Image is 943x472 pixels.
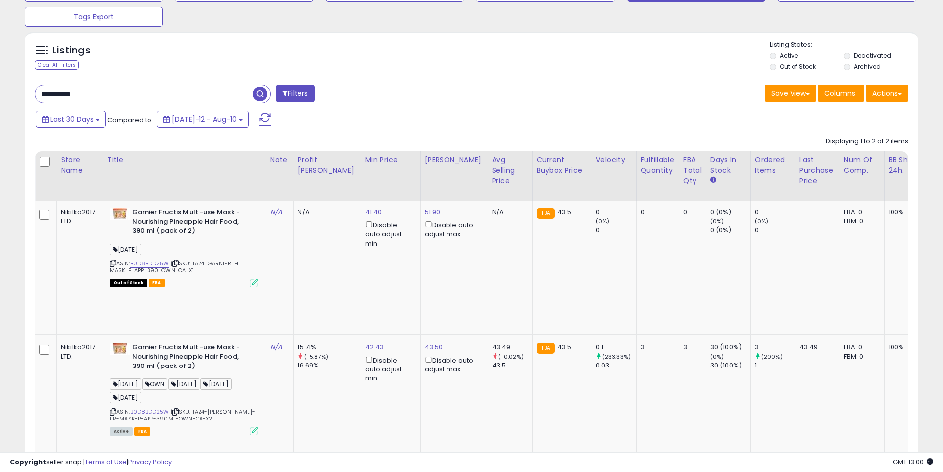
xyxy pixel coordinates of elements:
div: FBM: 0 [844,352,877,361]
button: Last 30 Days [36,111,106,128]
span: OWN [142,378,168,390]
div: 15.71% [298,343,360,352]
div: 43.49 [492,343,532,352]
div: Velocity [596,155,632,165]
small: (-0.02%) [498,353,524,361]
span: All listings currently available for purchase on Amazon [110,427,133,436]
a: B0D8BDD25W [130,408,169,416]
div: FBA Total Qty [683,155,702,186]
div: 0 (0%) [710,226,750,235]
div: Nikilko2017 LTD. [61,208,96,226]
small: (0%) [710,353,724,361]
div: Disable auto adjust max [425,355,480,374]
span: FBA [134,427,151,436]
div: Disable auto adjust min [365,355,413,383]
div: 0 (0%) [710,208,750,217]
a: N/A [270,208,282,217]
div: ASIN: [110,208,258,286]
span: [DATE] [168,378,199,390]
span: [DATE] [200,378,232,390]
span: Compared to: [107,115,153,125]
span: [DATE] [110,392,141,403]
span: 2025-09-10 13:00 GMT [893,457,933,467]
div: 3 [683,343,698,352]
img: 417bCR89FZL._SL40_.jpg [110,343,130,355]
div: 0 [596,226,636,235]
span: | SKU: TA24-GARNIER-H-MASK-P-APP-390-OWN-CA-X1 [110,260,242,274]
a: 41.40 [365,208,382,217]
p: Listing States: [770,40,918,50]
div: Fulfillable Quantity [641,155,675,176]
small: Days In Stock. [710,176,716,185]
div: Num of Comp. [844,155,880,176]
span: Last 30 Days [50,114,94,124]
div: Clear All Filters [35,60,79,70]
span: [DATE] [110,244,141,255]
div: Note [270,155,290,165]
div: Days In Stock [710,155,746,176]
div: 30 (100%) [710,343,750,352]
div: 0 [683,208,698,217]
div: 0 [596,208,636,217]
span: [DATE] [110,378,141,390]
div: 100% [889,343,921,352]
label: Out of Stock [780,62,816,71]
div: Min Price [365,155,416,165]
b: Garnier Fructis Multi-use Mask - Nourishing Pineapple Hair Food, 390 ml (pack of 2) [132,343,252,373]
span: All listings that are currently out of stock and unavailable for purchase on Amazon [110,279,147,287]
div: Current Buybox Price [537,155,588,176]
div: FBM: 0 [844,217,877,226]
small: (-5.87%) [304,353,328,361]
img: 417bCR89FZL._SL40_.jpg [110,208,130,220]
label: Archived [854,62,881,71]
a: Privacy Policy [128,457,172,467]
div: 0.1 [596,343,636,352]
div: Last Purchase Price [799,155,836,186]
div: FBA: 0 [844,343,877,352]
div: seller snap | | [10,458,172,467]
div: ASIN: [110,343,258,434]
small: (233.33%) [602,353,631,361]
div: Disable auto adjust min [365,219,413,248]
span: 43.5 [557,342,572,352]
h5: Listings [52,44,91,57]
button: Tags Export [25,7,163,27]
a: N/A [270,342,282,352]
small: FBA [537,343,555,354]
small: (0%) [710,217,724,225]
small: FBA [537,208,555,219]
div: [PERSON_NAME] [425,155,484,165]
div: Nikilko2017 LTD. [61,343,96,361]
div: 0 [641,208,671,217]
span: [DATE]-12 - Aug-10 [172,114,237,124]
div: 100% [889,208,921,217]
div: 43.5 [492,361,532,370]
span: 43.5 [557,208,572,217]
a: 51.90 [425,208,441,217]
div: N/A [298,208,353,217]
a: 43.50 [425,342,443,352]
div: 0 [755,226,795,235]
button: Filters [276,85,314,102]
div: 16.69% [298,361,360,370]
span: FBA [149,279,165,287]
button: Save View [765,85,816,102]
div: N/A [492,208,525,217]
div: Title [107,155,262,165]
button: [DATE]-12 - Aug-10 [157,111,249,128]
small: (0%) [755,217,769,225]
strong: Copyright [10,457,46,467]
a: B0D8BDD25W [130,260,169,268]
div: 1 [755,361,795,370]
div: 0 [755,208,795,217]
a: Terms of Use [85,457,127,467]
button: Columns [818,85,864,102]
span: Columns [824,88,855,98]
div: 3 [641,343,671,352]
small: (200%) [761,353,783,361]
a: 42.43 [365,342,384,352]
div: 3 [755,343,795,352]
div: Store Name [61,155,99,176]
div: 0.03 [596,361,636,370]
div: 43.49 [799,343,832,352]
